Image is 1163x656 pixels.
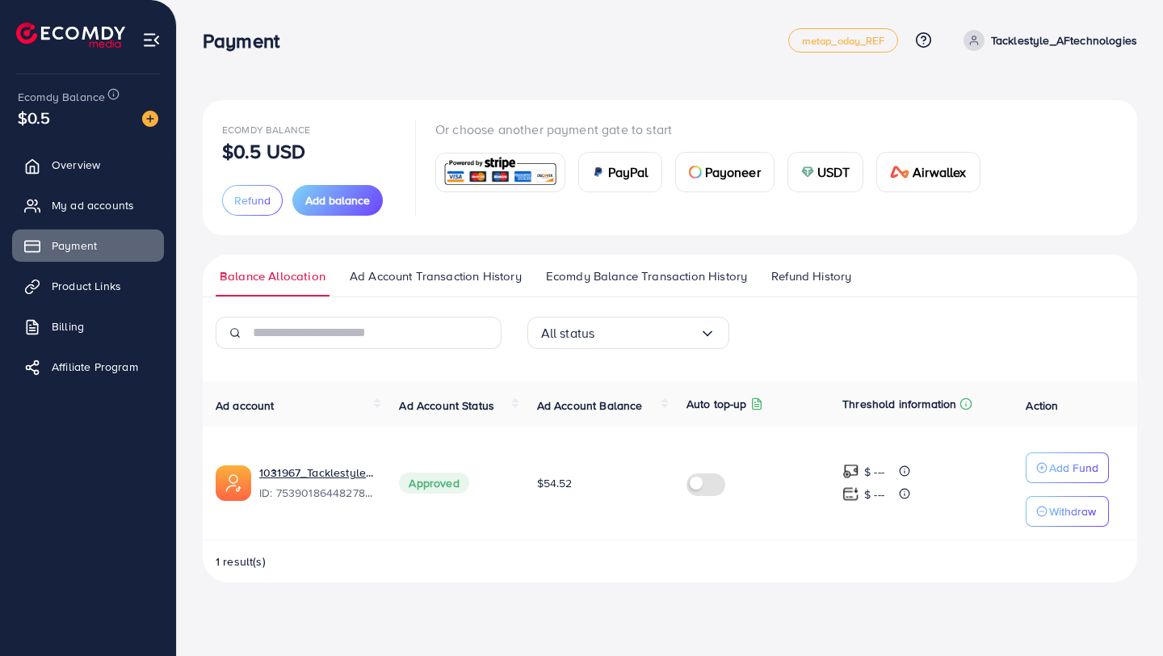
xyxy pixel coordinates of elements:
[1026,452,1109,483] button: Add Fund
[1049,502,1096,521] p: Withdraw
[12,189,164,221] a: My ad accounts
[52,278,121,294] span: Product Links
[441,155,560,190] img: card
[842,463,859,480] img: top-up amount
[1026,397,1058,414] span: Action
[259,485,373,501] span: ID: 7539018644827865104
[1026,496,1109,527] button: Withdraw
[592,166,605,179] img: card
[52,238,97,254] span: Payment
[399,397,494,414] span: Ad Account Status
[52,197,134,213] span: My ad accounts
[801,166,814,179] img: card
[12,149,164,181] a: Overview
[537,475,573,491] span: $54.52
[16,23,125,48] img: logo
[876,152,980,192] a: cardAirwallex
[305,192,370,208] span: Add balance
[259,465,373,502] div: <span class='underline'>1031967_Tacklestyle_AFtechnologies_1755314614457</span></br>7539018644827...
[842,486,859,503] img: top-up amount
[216,397,275,414] span: Ad account
[12,229,164,262] a: Payment
[220,267,325,285] span: Balance Allocation
[259,465,373,481] a: 1031967_Tacklestyle_AFtechnologies_1755314614457
[527,317,729,349] div: Search for option
[1049,458,1098,477] p: Add Fund
[350,267,522,285] span: Ad Account Transaction History
[216,465,251,501] img: ic-ads-acc.e4c84228.svg
[142,31,161,49] img: menu
[52,318,84,334] span: Billing
[222,185,283,216] button: Refund
[594,321,699,346] input: Search for option
[18,106,51,129] span: $0.5
[216,553,266,570] span: 1 result(s)
[222,123,310,137] span: Ecomdy Balance
[18,89,105,105] span: Ecomdy Balance
[541,321,595,346] span: All status
[537,397,643,414] span: Ad Account Balance
[12,270,164,302] a: Product Links
[787,152,864,192] a: cardUSDT
[705,162,761,182] span: Payoneer
[802,36,884,46] span: metap_oday_REF
[957,30,1137,51] a: Tacklestyle_AFtechnologies
[788,28,898,53] a: metap_oday_REF
[435,120,993,139] p: Or choose another payment gate to start
[842,394,956,414] p: Threshold information
[399,473,468,494] span: Approved
[675,152,775,192] a: cardPayoneer
[991,31,1137,50] p: Tacklestyle_AFtechnologies
[435,153,565,192] a: card
[864,462,884,481] p: $ ---
[222,141,305,161] p: $0.5 USD
[578,152,662,192] a: cardPayPal
[12,310,164,343] a: Billing
[52,157,100,173] span: Overview
[890,166,909,179] img: card
[817,162,850,182] span: USDT
[686,394,747,414] p: Auto top-up
[689,166,702,179] img: card
[292,185,383,216] button: Add balance
[203,29,292,53] h3: Payment
[12,351,164,383] a: Affiliate Program
[608,162,649,182] span: PayPal
[142,111,158,127] img: image
[546,267,747,285] span: Ecomdy Balance Transaction History
[913,162,966,182] span: Airwallex
[234,192,271,208] span: Refund
[52,359,138,375] span: Affiliate Program
[864,485,884,504] p: $ ---
[771,267,851,285] span: Refund History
